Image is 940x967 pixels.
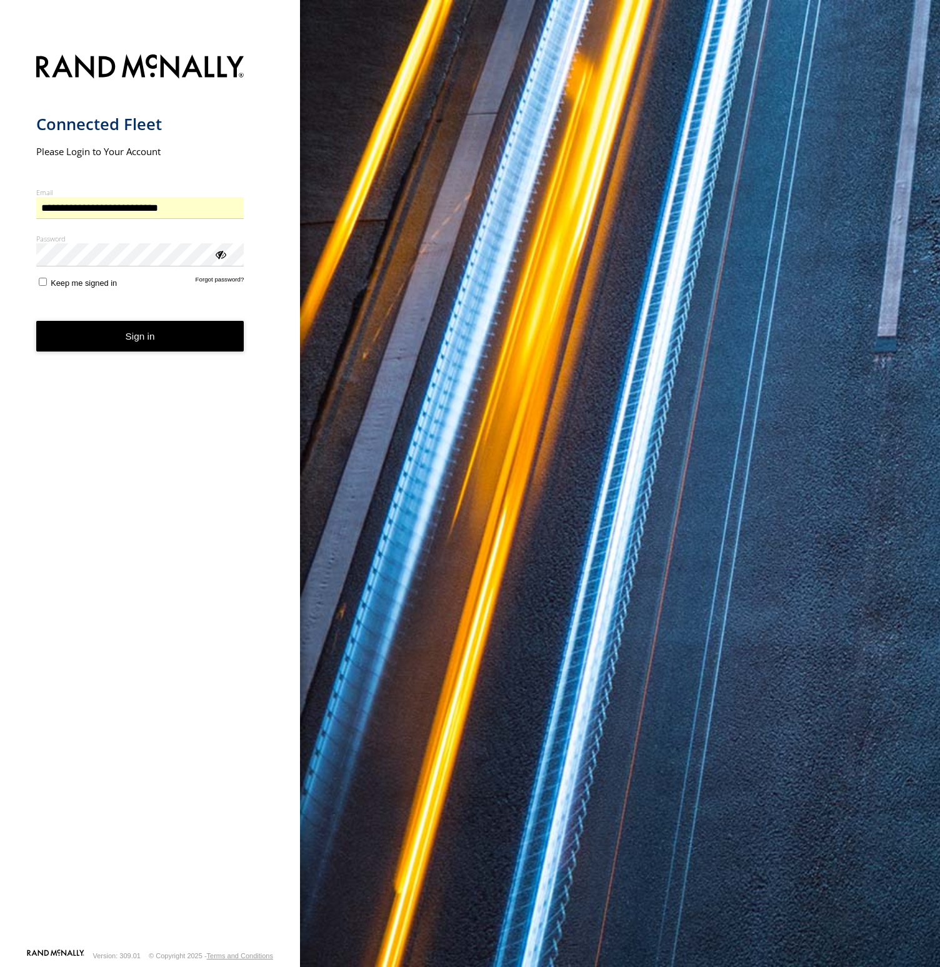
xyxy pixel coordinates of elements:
div: ViewPassword [214,248,226,260]
a: Forgot password? [196,276,244,288]
label: Email [36,188,244,197]
form: main [36,47,264,948]
button: Sign in [36,321,244,352]
a: Terms and Conditions [207,952,273,959]
a: Visit our Website [27,949,84,962]
span: Keep me signed in [51,278,117,288]
div: © Copyright 2025 - [149,952,273,959]
img: Rand McNally [36,52,244,84]
div: Version: 309.01 [93,952,141,959]
input: Keep me signed in [39,278,47,286]
h1: Connected Fleet [36,114,244,134]
h2: Please Login to Your Account [36,145,244,158]
label: Password [36,234,244,243]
